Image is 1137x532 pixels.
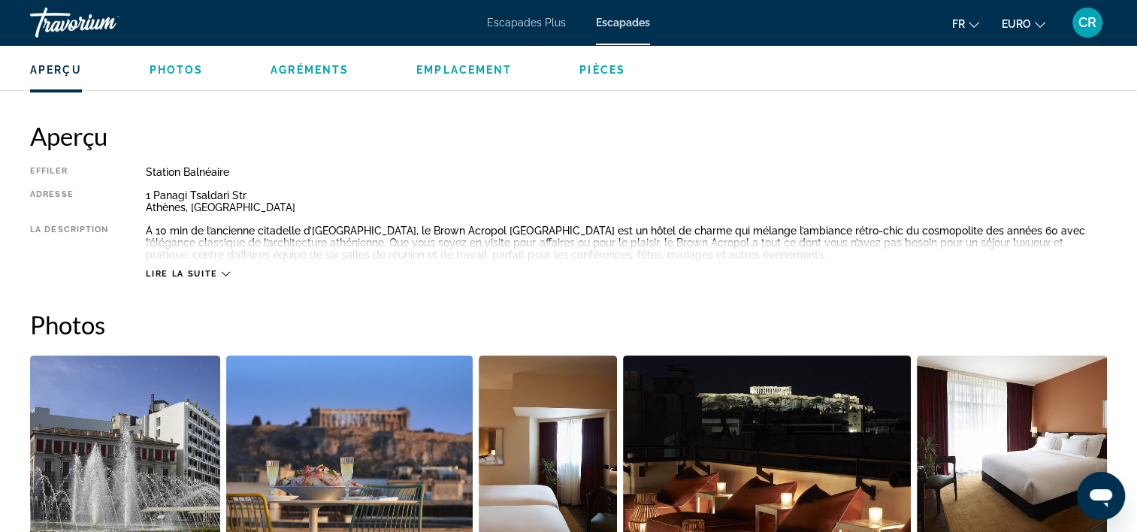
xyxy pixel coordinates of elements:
div: À 10 min de l’ancienne citadelle d’[GEOGRAPHIC_DATA], le Brown Acropol [GEOGRAPHIC_DATA] est un h... [146,225,1107,261]
button: Aperçu [30,63,82,77]
div: Station balnéaire [146,166,1107,178]
a: Escapades [596,17,650,29]
span: Pièces [579,64,625,76]
div: 1 Panagi Tsaldari Str Athènes, [GEOGRAPHIC_DATA] [146,189,1107,213]
h2: Photos [30,310,1107,340]
a: Travorium [30,3,180,42]
span: Agréments [271,64,349,76]
div: La description [30,225,108,261]
div: Adresse [30,189,108,213]
span: Emplacement [416,64,512,76]
button: Changer la langue [952,13,979,35]
span: Fr [952,18,965,30]
iframe: Bouton de lancement de la fenêtre de messagerie [1077,472,1125,520]
button: Pièces [579,63,625,77]
div: Effiler [30,166,108,178]
button: Photos [150,63,204,77]
span: Aperçu [30,64,82,76]
span: CR [1078,15,1096,30]
span: Photos [150,64,204,76]
span: Lire la suite [146,269,217,279]
span: EURO [1002,18,1031,30]
button: Emplacement [416,63,512,77]
button: Agréments [271,63,349,77]
button: Menu utilisateur [1068,7,1107,38]
h2: Aperçu [30,121,1107,151]
button: Lire la suite [146,268,229,280]
button: Changer de devise [1002,13,1045,35]
a: Escapades Plus [487,17,566,29]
